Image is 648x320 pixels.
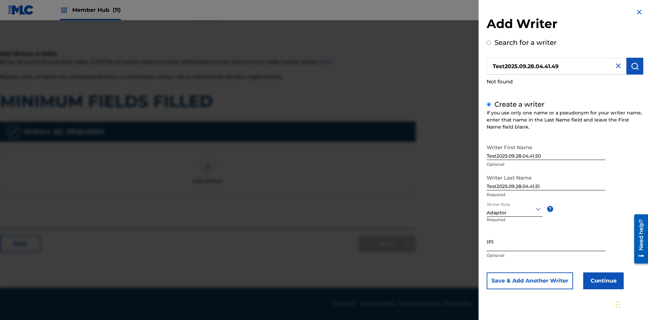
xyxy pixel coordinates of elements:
[631,62,639,70] img: Search Works
[8,5,34,15] img: MLC Logo
[113,7,121,13] span: (11)
[72,6,121,14] span: Member Hub
[614,288,648,320] iframe: Chat Widget
[494,100,544,108] label: Create a writer
[487,75,643,89] div: Not found
[614,62,622,70] img: close
[583,272,624,289] button: Continue
[487,192,605,198] p: Required
[494,38,557,47] label: Search for a writer
[487,161,605,167] p: Optional
[487,58,626,75] input: Search writer's name or IPI Number
[487,252,605,259] p: Optional
[487,217,514,232] p: Required
[547,206,553,212] span: ?
[60,6,68,14] img: Top Rightsholders
[616,294,620,315] div: Drag
[487,109,643,131] div: If you use only one name or a pseudonym for your writer name, enter that name in the Last Name fi...
[487,272,573,289] button: Save & Add Another Writer
[487,16,643,33] h2: Add Writer
[629,212,648,267] iframe: Resource Center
